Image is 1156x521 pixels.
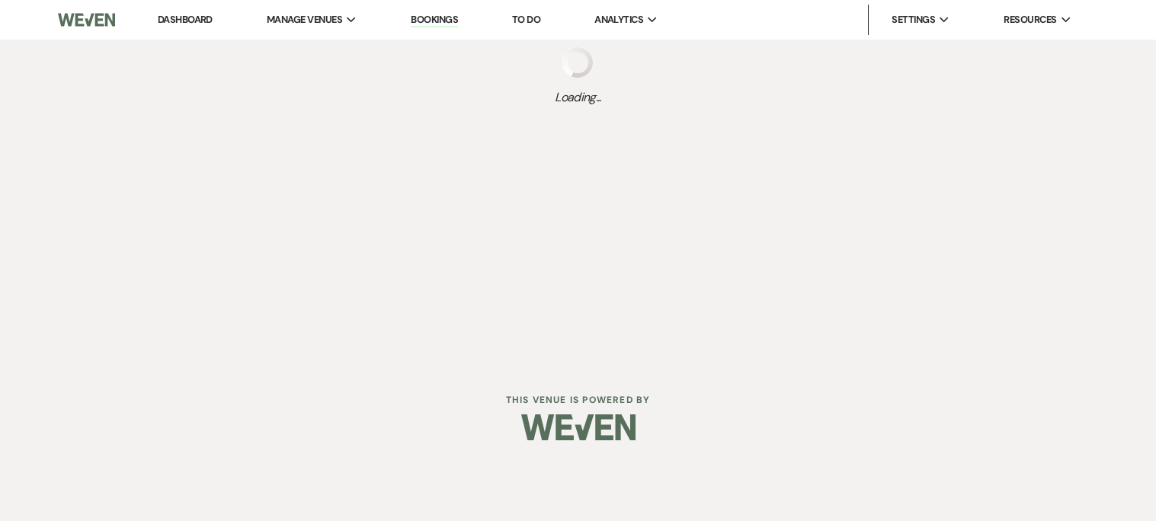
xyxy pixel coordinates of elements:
[512,13,540,26] a: To Do
[267,12,342,27] span: Manage Venues
[1004,12,1056,27] span: Resources
[521,401,636,454] img: Weven Logo
[411,13,458,27] a: Bookings
[562,47,593,78] img: loading spinner
[594,12,643,27] span: Analytics
[58,4,115,36] img: Weven Logo
[158,13,213,26] a: Dashboard
[892,12,935,27] span: Settings
[555,88,601,107] span: Loading...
